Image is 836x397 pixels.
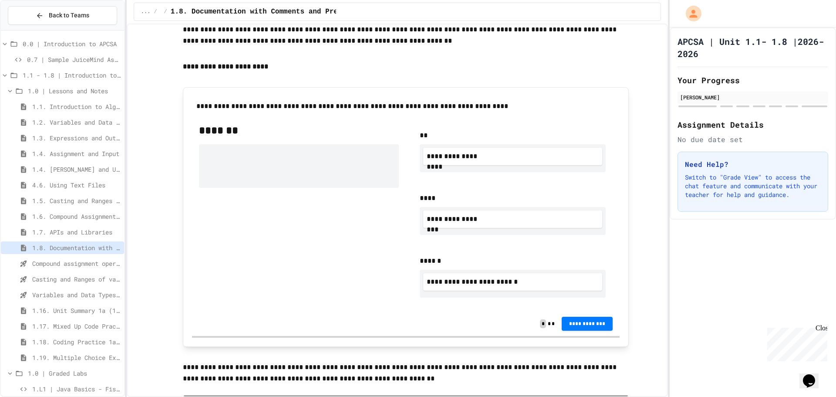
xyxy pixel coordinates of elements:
[32,275,121,284] span: Casting and Ranges of variables - Quiz
[32,243,121,252] span: 1.8. Documentation with Comments and Preconditions
[685,173,821,199] p: Switch to "Grade View" to access the chat feature and communicate with your teacher for help and ...
[678,74,828,86] h2: Your Progress
[8,6,117,25] button: Back to Teams
[678,134,828,145] div: No due date set
[678,35,828,60] h1: APCSA | Unit 1.1- 1.8 |2026-2026
[32,322,121,331] span: 1.17. Mixed Up Code Practice 1.1-1.6
[27,55,121,64] span: 0.7 | Sample JuiceMind Assignment - [GEOGRAPHIC_DATA]
[3,3,60,55] div: Chat with us now!Close
[141,8,151,15] span: ...
[164,8,167,15] span: /
[23,39,121,48] span: 0.0 | Introduction to APCSA
[32,212,121,221] span: 1.6. Compound Assignment Operators
[49,11,89,20] span: Back to Teams
[28,86,121,95] span: 1.0 | Lessons and Notes
[154,8,157,15] span: /
[32,118,121,127] span: 1.2. Variables and Data Types
[680,93,826,101] div: [PERSON_NAME]
[32,180,121,190] span: 4.6. Using Text Files
[28,369,121,378] span: 1.0 | Graded Labs
[677,3,704,24] div: My Account
[32,133,121,143] span: 1.3. Expressions and Output [New]
[32,196,121,205] span: 1.5. Casting and Ranges of Values
[32,102,121,111] span: 1.1. Introduction to Algorithms, Programming, and Compilers
[678,119,828,131] h2: Assignment Details
[32,165,121,174] span: 1.4. [PERSON_NAME] and User Input
[32,337,121,346] span: 1.18. Coding Practice 1a (1.1-1.6)
[171,7,380,17] span: 1.8. Documentation with Comments and Preconditions
[32,353,121,362] span: 1.19. Multiple Choice Exercises for Unit 1a (1.1-1.6)
[764,324,827,361] iframe: chat widget
[32,384,121,394] span: 1.L1 | Java Basics - Fish Lab
[32,259,121,268] span: Compound assignment operators - Quiz
[32,290,121,299] span: Variables and Data Types - Quiz
[32,149,121,158] span: 1.4. Assignment and Input
[32,306,121,315] span: 1.16. Unit Summary 1a (1.1-1.6)
[32,227,121,237] span: 1.7. APIs and Libraries
[799,362,827,388] iframe: chat widget
[23,71,121,80] span: 1.1 - 1.8 | Introduction to Java
[685,159,821,170] h3: Need Help?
